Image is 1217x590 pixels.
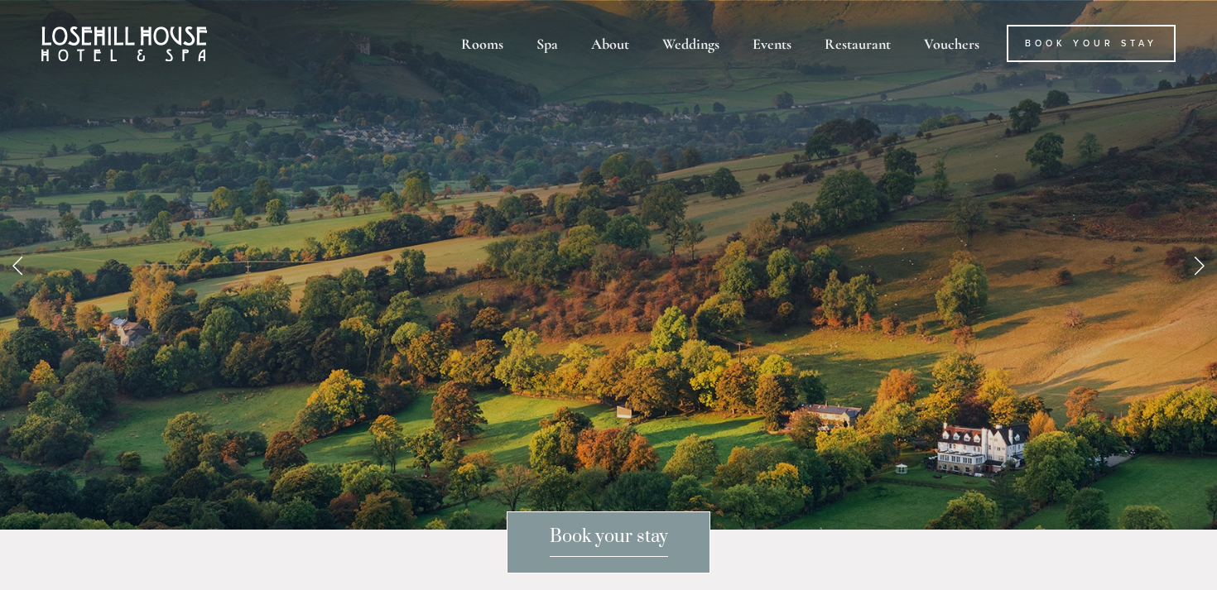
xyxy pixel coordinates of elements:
[738,25,806,62] div: Events
[522,25,573,62] div: Spa
[810,25,906,62] div: Restaurant
[186,140,1031,487] p: Travellers' Choice Awards Best of the Best 2025
[909,25,994,62] a: Vouchers
[446,25,518,62] div: Rooms
[550,525,668,557] span: Book your stay
[573,455,644,472] a: BOOK NOW
[507,511,710,573] a: Book your stay
[1181,240,1217,290] a: Next Slide
[1007,25,1176,62] a: Book Your Stay
[576,25,644,62] div: About
[647,25,734,62] div: Weddings
[41,26,207,61] img: Losehill House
